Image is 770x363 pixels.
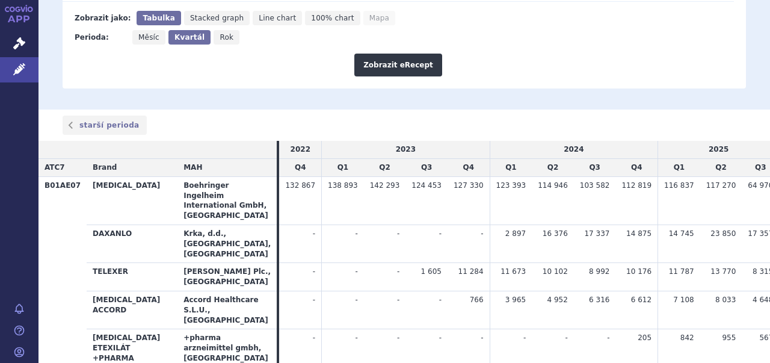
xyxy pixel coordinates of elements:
[63,116,147,135] a: starší perioda
[574,159,616,177] td: Q3
[177,263,277,291] th: [PERSON_NAME] Plc., [GEOGRAPHIC_DATA]
[279,141,321,158] td: 2022
[470,296,484,304] span: 766
[715,296,736,304] span: 8 033
[710,229,736,238] span: 23 850
[364,159,406,177] td: Q2
[669,267,694,276] span: 11 787
[490,141,658,158] td: 2024
[439,229,442,238] span: -
[448,159,490,177] td: Q4
[87,291,177,329] th: [MEDICAL_DATA] ACCORD
[458,267,484,276] span: 11 284
[190,14,244,22] span: Stacked graph
[547,296,567,304] span: 4 952
[322,159,364,177] td: Q1
[174,33,205,42] span: Kvartál
[285,181,315,190] span: 132 867
[313,296,315,304] span: -
[543,267,568,276] span: 10 102
[355,296,357,304] span: -
[532,159,574,177] td: Q2
[411,181,442,190] span: 124 453
[87,263,177,291] th: TELEXER
[75,30,126,45] div: Perioda:
[421,267,442,276] span: 1 605
[543,229,568,238] span: 16 376
[397,334,399,342] span: -
[490,159,532,177] td: Q1
[631,296,651,304] span: 6 612
[311,14,354,22] span: 100% chart
[259,14,296,22] span: Line chart
[664,181,694,190] span: 116 837
[45,163,65,172] span: ATC7
[355,267,357,276] span: -
[481,334,483,342] span: -
[397,296,399,304] span: -
[673,296,694,304] span: 7 108
[505,296,526,304] span: 3 965
[538,181,568,190] span: 114 946
[700,159,742,177] td: Q2
[313,334,315,342] span: -
[584,229,609,238] span: 17 337
[177,291,277,329] th: Accord Healthcare S.L.U., [GEOGRAPHIC_DATA]
[439,334,442,342] span: -
[183,163,202,172] span: MAH
[706,181,736,190] span: 117 270
[143,14,174,22] span: Tabulka
[220,33,233,42] span: Rok
[626,267,651,276] span: 10 176
[626,229,651,238] span: 14 875
[354,54,442,76] button: Zobrazit eRecept
[500,267,526,276] span: 11 673
[615,159,658,177] td: Q4
[523,334,526,342] span: -
[439,296,442,304] span: -
[355,229,357,238] span: -
[313,229,315,238] span: -
[177,225,277,263] th: Krka, d.d., [GEOGRAPHIC_DATA], [GEOGRAPHIC_DATA]
[93,163,117,172] span: Brand
[87,225,177,263] th: DAXANLO
[658,159,700,177] td: Q1
[75,11,131,25] div: Zobrazit jako:
[589,267,609,276] span: 8 992
[481,229,483,238] span: -
[454,181,484,190] span: 127 330
[589,296,609,304] span: 6 316
[322,141,490,158] td: 2023
[313,267,315,276] span: -
[397,229,399,238] span: -
[607,334,609,342] span: -
[355,334,357,342] span: -
[722,334,736,342] span: 955
[621,181,651,190] span: 112 819
[370,181,400,190] span: 142 293
[669,229,694,238] span: 14 745
[710,267,736,276] span: 13 770
[638,334,651,342] span: 205
[496,181,526,190] span: 123 393
[87,176,177,225] th: [MEDICAL_DATA]
[405,159,448,177] td: Q3
[565,334,568,342] span: -
[580,181,610,190] span: 103 582
[328,181,358,190] span: 138 893
[680,334,694,342] span: 842
[397,267,399,276] span: -
[138,33,159,42] span: Měsíc
[177,176,277,225] th: Boehringer Ingelheim International GmbH, [GEOGRAPHIC_DATA]
[505,229,526,238] span: 2 897
[279,159,321,177] td: Q4
[369,14,389,22] span: Mapa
